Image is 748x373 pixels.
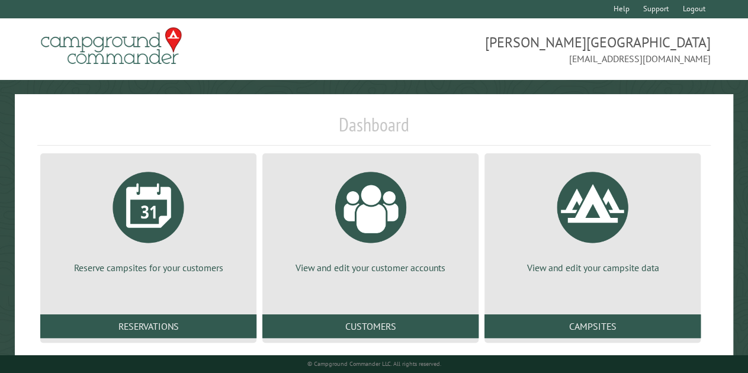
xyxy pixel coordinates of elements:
[307,360,441,368] small: © Campground Commander LLC. All rights reserved.
[37,23,185,69] img: Campground Commander
[484,314,701,338] a: Campsites
[40,314,256,338] a: Reservations
[277,163,464,274] a: View and edit your customer accounts
[374,33,711,66] span: [PERSON_NAME][GEOGRAPHIC_DATA] [EMAIL_ADDRESS][DOMAIN_NAME]
[277,261,464,274] p: View and edit your customer accounts
[54,261,242,274] p: Reserve campsites for your customers
[37,113,711,146] h1: Dashboard
[499,163,686,274] a: View and edit your campsite data
[262,314,479,338] a: Customers
[54,163,242,274] a: Reserve campsites for your customers
[499,261,686,274] p: View and edit your campsite data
